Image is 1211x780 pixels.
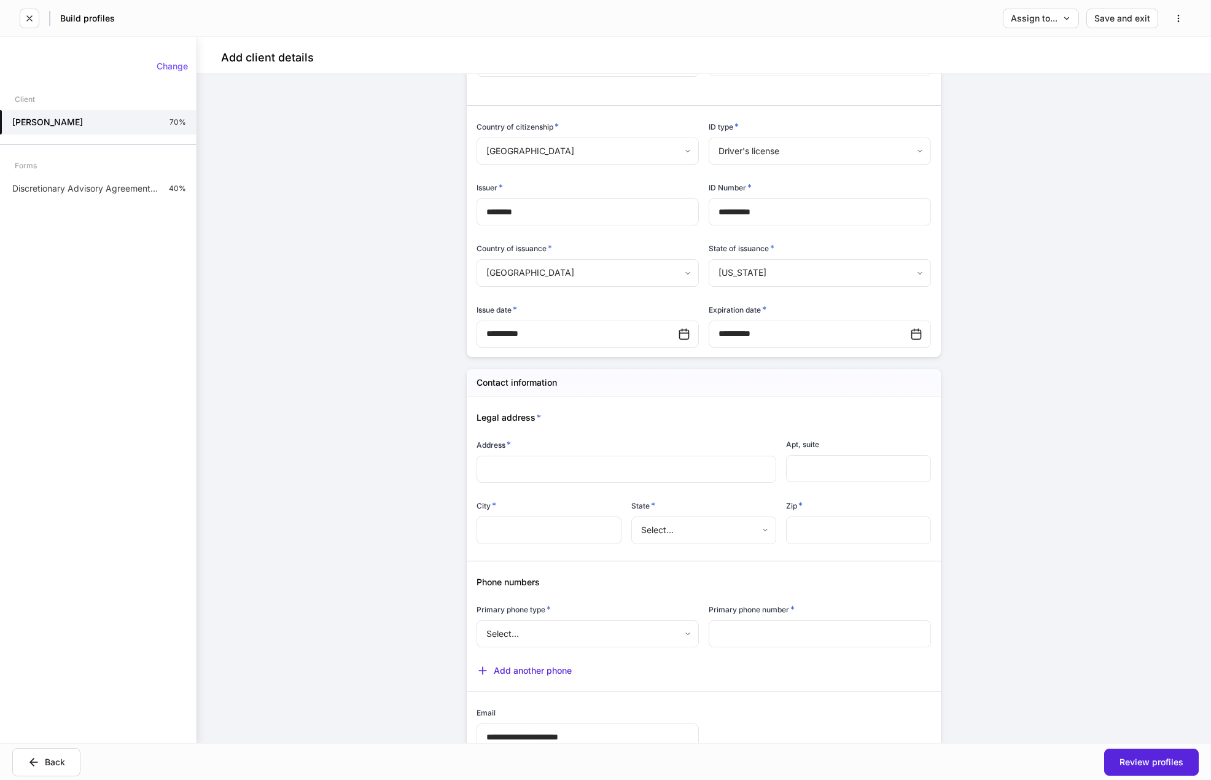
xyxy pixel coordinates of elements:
[477,303,517,316] h6: Issue date
[477,242,552,254] h6: Country of issuance
[221,50,314,65] h4: Add client details
[477,620,698,647] div: Select...
[157,62,188,71] div: Change
[477,138,698,165] div: [GEOGRAPHIC_DATA]
[477,259,698,286] div: [GEOGRAPHIC_DATA]
[1119,758,1183,766] div: Review profiles
[28,756,65,768] div: Back
[12,116,83,128] h5: [PERSON_NAME]
[467,561,931,588] div: Phone numbers
[477,376,557,389] h5: Contact information
[12,748,80,776] button: Back
[15,88,35,110] div: Client
[709,138,930,165] div: Driver's license
[1094,14,1150,23] div: Save and exit
[477,499,496,512] h6: City
[12,182,159,195] p: Discretionary Advisory Agreement: Client Wrap Fee
[631,517,776,544] div: Select...
[1003,9,1079,28] button: Assign to...
[786,439,819,450] h6: Apt, suite
[631,499,655,512] h6: State
[477,120,559,133] h6: Country of citizenship
[709,120,739,133] h6: ID type
[709,259,930,286] div: [US_STATE]
[1086,9,1158,28] button: Save and exit
[60,12,115,25] h5: Build profiles
[477,439,511,451] h6: Address
[169,184,186,193] p: 40%
[786,499,803,512] h6: Zip
[467,397,931,424] div: Legal address
[477,181,503,193] h6: Issuer
[1011,14,1071,23] div: Assign to...
[149,57,196,76] button: Change
[709,181,752,193] h6: ID Number
[477,603,551,615] h6: Primary phone type
[709,603,795,615] h6: Primary phone number
[477,707,496,719] h6: Email
[709,303,766,316] h6: Expiration date
[709,242,774,254] h6: State of issuance
[169,117,186,127] p: 70%
[15,155,37,176] div: Forms
[1104,749,1199,776] button: Review profiles
[477,665,572,677] button: Add another phone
